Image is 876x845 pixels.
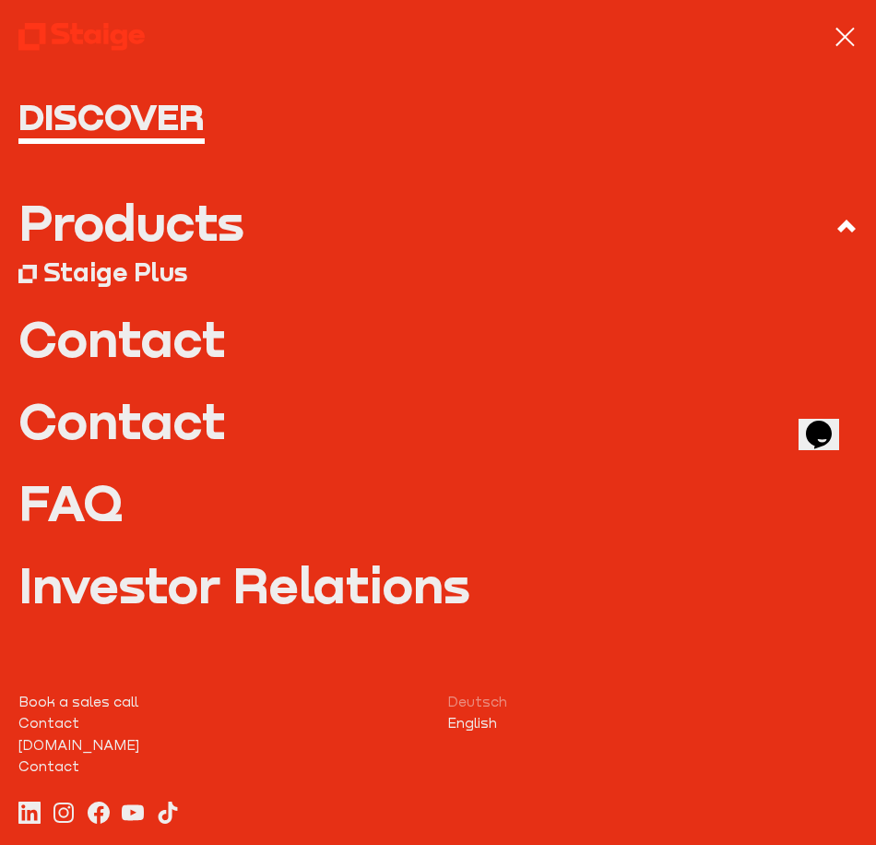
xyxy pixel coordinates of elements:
[447,691,858,712] a: Deutsch
[18,756,429,777] a: Contact
[18,560,858,610] a: Investor Relations
[18,691,429,712] a: Book a sales call
[18,396,858,446] a: Contact
[18,314,858,363] a: Contact
[43,256,187,287] div: Staige Plus
[18,712,429,733] a: Contact
[18,734,429,756] a: [DOMAIN_NAME]
[18,255,858,290] a: Staige Plus
[447,712,858,733] a: English
[18,478,858,528] a: FAQ
[799,395,858,450] iframe: chat widget
[18,197,244,247] div: Products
